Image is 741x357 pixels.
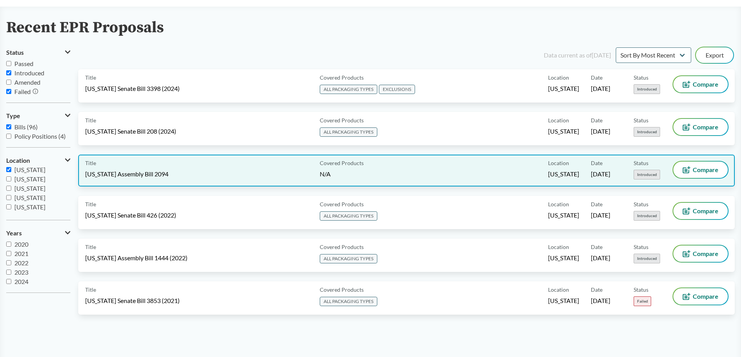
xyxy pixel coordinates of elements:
span: Status [6,49,24,56]
input: Amended [6,80,11,85]
input: 2024 [6,279,11,284]
span: Covered Products [320,200,364,208]
span: Date [591,159,603,167]
input: 2020 [6,242,11,247]
span: [US_STATE] Assembly Bill 1444 (2022) [85,254,187,262]
span: Introduced [634,170,660,179]
span: 2023 [14,268,28,276]
span: Location [548,73,569,82]
span: [US_STATE] [548,84,579,93]
span: Covered Products [320,116,364,124]
span: Covered Products [320,73,364,82]
span: Title [85,243,96,251]
span: Status [634,243,648,251]
span: ALL PACKAGING TYPES [320,297,377,306]
span: Covered Products [320,286,364,294]
span: Introduced [634,211,660,221]
span: [US_STATE] [548,211,579,219]
span: Title [85,286,96,294]
input: [US_STATE] [6,195,11,200]
span: [US_STATE] Senate Bill 3853 (2021) [85,296,180,305]
span: [US_STATE] [14,185,46,192]
button: Status [6,46,70,59]
span: EXCLUSIONS [379,85,415,94]
span: [US_STATE] [14,175,46,183]
span: [US_STATE] [14,166,46,173]
span: ALL PACKAGING TYPES [320,254,377,263]
span: Date [591,200,603,208]
button: Years [6,226,70,240]
span: [US_STATE] Senate Bill 208 (2024) [85,127,176,136]
span: Compare [693,124,718,130]
button: Compare [673,203,728,219]
button: Compare [673,288,728,305]
span: Title [85,159,96,167]
span: Covered Products [320,159,364,167]
span: Compare [693,167,718,173]
span: Location [548,116,569,124]
span: Date [591,73,603,82]
span: 2022 [14,259,28,266]
span: Covered Products [320,243,364,251]
span: Location [548,243,569,251]
span: Introduced [634,84,660,94]
span: Bills (96) [14,123,38,131]
span: Introduced [14,69,44,77]
span: N/A [320,170,331,178]
span: [DATE] [591,127,610,136]
span: Compare [693,81,718,87]
span: [DATE] [591,170,610,178]
span: ALL PACKAGING TYPES [320,211,377,221]
span: Title [85,116,96,124]
span: ALL PACKAGING TYPES [320,127,377,137]
span: [US_STATE] [14,212,46,220]
div: Data current as of [DATE] [544,51,611,60]
span: Introduced [634,127,660,137]
input: 2021 [6,251,11,256]
span: Compare [693,293,718,300]
button: Type [6,109,70,122]
span: [US_STATE] [14,194,46,201]
span: Title [85,73,96,82]
span: Location [548,200,569,208]
span: [DATE] [591,211,610,219]
span: 2024 [14,278,28,285]
span: Compare [693,208,718,214]
span: 2021 [14,250,28,257]
input: [US_STATE] [6,176,11,181]
input: [US_STATE] [6,167,11,172]
input: Passed [6,61,11,66]
input: Introduced [6,70,11,75]
span: Status [634,159,648,167]
span: [DATE] [591,84,610,93]
span: Location [548,286,569,294]
span: Title [85,200,96,208]
span: Date [591,116,603,124]
span: [DATE] [591,254,610,262]
span: Location [548,159,569,167]
span: [US_STATE] [14,203,46,211]
span: [US_STATE] Senate Bill 426 (2022) [85,211,176,219]
span: 2020 [14,240,28,248]
input: Failed [6,89,11,94]
button: Export [696,47,733,63]
span: [US_STATE] Assembly Bill 2094 [85,170,168,178]
span: Date [591,243,603,251]
span: Status [634,116,648,124]
span: Failed [14,88,31,95]
span: [DATE] [591,296,610,305]
span: Failed [634,296,651,306]
span: Introduced [634,254,660,263]
span: Status [634,200,648,208]
span: Compare [693,251,718,257]
button: Location [6,154,70,167]
span: [US_STATE] [548,296,579,305]
span: [US_STATE] [548,254,579,262]
span: Policy Positions (4) [14,132,66,140]
span: Amended [14,78,40,86]
input: Bills (96) [6,124,11,129]
span: Passed [14,60,33,67]
button: Compare [673,246,728,262]
span: [US_STATE] [548,170,579,178]
input: 2023 [6,270,11,275]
